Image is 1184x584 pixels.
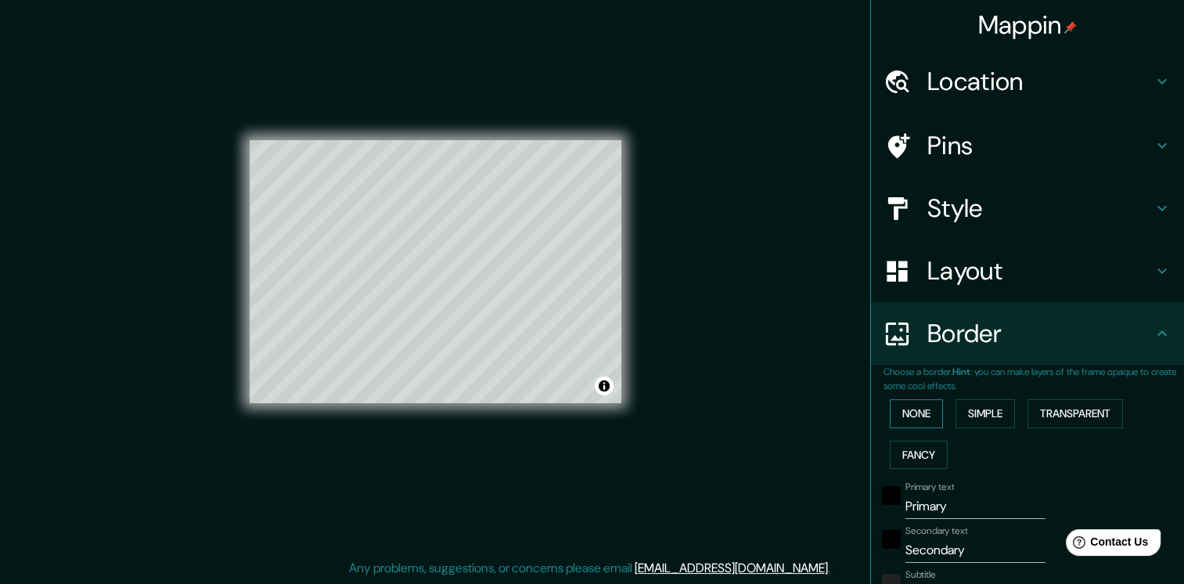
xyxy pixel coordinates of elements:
[882,486,901,505] button: black
[955,399,1015,428] button: Simple
[871,177,1184,240] div: Style
[927,66,1153,97] h4: Location
[978,9,1078,41] h4: Mappin
[905,481,954,494] label: Primary text
[1045,523,1167,567] iframe: Help widget launcher
[1064,21,1077,34] img: pin-icon.png
[927,255,1153,287] h4: Layout
[882,530,901,549] button: black
[927,193,1153,224] h4: Style
[833,559,836,578] div: .
[635,560,828,576] a: [EMAIL_ADDRESS][DOMAIN_NAME]
[890,441,948,470] button: Fancy
[884,365,1184,393] p: Choose a border. : you can make layers of the frame opaque to create some cool effects.
[905,525,968,538] label: Secondary text
[952,366,970,378] b: Hint
[595,377,614,395] button: Toggle attribution
[349,559,830,578] p: Any problems, suggestions, or concerns please email .
[905,568,936,582] label: Subtitle
[890,399,943,428] button: None
[871,240,1184,302] div: Layout
[830,559,833,578] div: .
[927,130,1153,161] h4: Pins
[1027,399,1123,428] button: Transparent
[871,302,1184,365] div: Border
[927,318,1153,349] h4: Border
[871,50,1184,113] div: Location
[871,114,1184,177] div: Pins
